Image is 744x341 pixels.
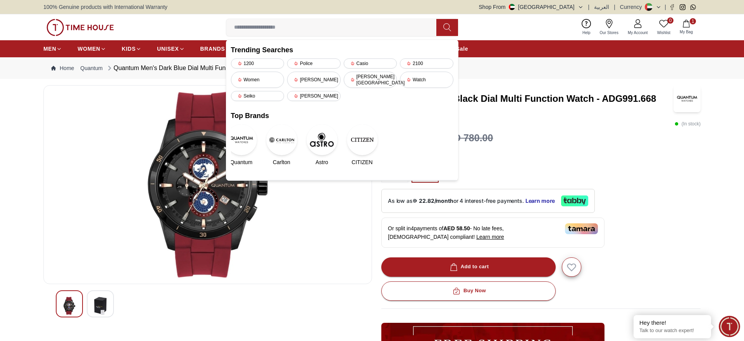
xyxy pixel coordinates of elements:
[578,17,595,37] a: Help
[230,158,253,166] span: Quantum
[639,327,705,334] p: Talk to our watch expert!
[639,319,705,327] div: Hey there!
[673,85,701,112] img: Quantum Men's Black Dial Multi Function Watch - ADG991.668
[226,124,257,155] img: Quantum
[344,58,397,69] div: Casio
[77,45,100,53] span: WOMEN
[675,120,701,128] p: ( In stock )
[509,4,515,10] img: United Arab Emirates
[579,30,594,36] span: Help
[381,257,556,277] button: Add to cart
[565,223,598,234] img: Tamara
[675,18,697,36] button: 1My Bag
[680,4,685,10] a: Instagram
[400,72,453,88] div: Watch
[122,45,136,53] span: KIDS
[667,17,673,24] span: 0
[594,3,609,11] button: العربية
[451,286,486,295] div: Buy Now
[440,131,493,146] h3: AED 780.00
[443,225,470,231] span: AED 58.50
[122,42,141,56] a: KIDS
[43,45,56,53] span: MEN
[312,124,332,166] a: AstroAstro
[43,3,167,11] span: 100% Genuine products with International Warranty
[620,3,645,11] div: Currency
[344,72,397,88] div: [PERSON_NAME][GEOGRAPHIC_DATA]
[43,42,62,56] a: MEN
[157,42,184,56] a: UNISEX
[77,42,106,56] a: WOMEN
[287,72,341,88] div: [PERSON_NAME]
[80,64,103,72] a: Quantum
[351,158,372,166] span: CITIZEN
[266,124,297,155] img: Carlton
[677,29,696,35] span: My Bag
[51,64,74,72] a: Home
[231,45,453,55] h2: Trending Searches
[200,42,225,56] a: BRANDS
[381,93,673,105] h3: Quantum Men's Black Dial Multi Function Watch - ADG991.668
[597,30,622,36] span: Our Stores
[271,124,292,166] a: CarltonCarlton
[669,4,675,10] a: Facebook
[476,234,504,240] span: Learn more
[287,91,341,101] div: [PERSON_NAME]
[157,45,179,53] span: UNISEX
[665,3,666,11] span: |
[479,3,584,11] button: Shop From[GEOGRAPHIC_DATA]
[273,158,290,166] span: Carlton
[46,19,114,36] img: ...
[625,30,651,36] span: My Account
[231,110,453,121] h2: Top Brands
[231,124,252,166] a: QuantumQuantum
[719,316,740,337] div: Chat Widget
[690,18,696,24] span: 1
[62,297,76,315] img: Quantum Men's Dark Blue Dial Multi Function Watch - ADG991.499
[200,45,225,53] span: BRANDS
[93,297,107,315] img: Quantum Men's Dark Blue Dial Multi Function Watch - ADG991.499
[381,281,556,301] button: Buy Now
[231,58,284,69] div: 1200
[231,91,284,101] div: Seiko
[307,124,338,155] img: Astro
[654,30,673,36] span: Wishlist
[43,57,701,79] nav: Breadcrumb
[690,4,696,10] a: Whatsapp
[381,218,604,248] div: Or split in 4 payments of - No late fees, [DEMOGRAPHIC_DATA] compliant!
[400,58,453,69] div: 2100
[347,124,378,155] img: CITIZEN
[231,72,284,88] div: Women
[106,63,299,73] div: Quantum Men's Dark Blue Dial Multi Function Watch - ADG991.499
[653,17,675,37] a: 0Wishlist
[50,92,365,278] img: Quantum Men's Dark Blue Dial Multi Function Watch - ADG991.499
[448,262,489,271] div: Add to cart
[315,158,328,166] span: Astro
[614,3,615,11] span: |
[588,3,590,11] span: |
[352,124,373,166] a: CITIZENCITIZEN
[287,58,341,69] div: Police
[595,17,623,37] a: Our Stores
